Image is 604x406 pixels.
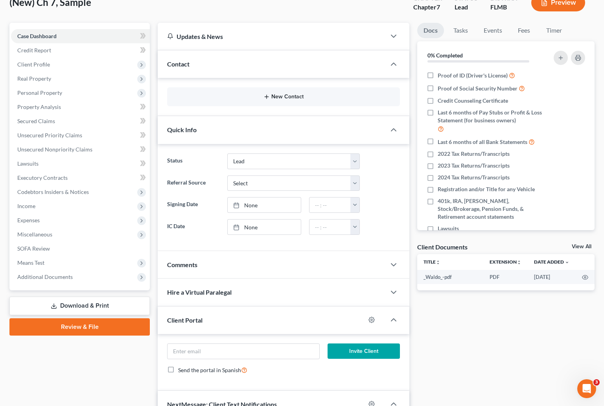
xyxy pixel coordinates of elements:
a: None [228,197,301,212]
span: 7 [436,3,440,11]
a: Download & Print [9,297,150,315]
span: Last 6 months of Pay Stubs or Profit & Loss Statement (for business owners) [438,109,543,124]
span: Send the portal in Spanish [178,367,241,373]
div: Chapter [413,3,442,12]
a: Executory Contracts [11,171,150,185]
td: PDF [483,270,528,284]
span: Unsecured Nonpriority Claims [17,146,92,153]
a: Tasks [447,23,474,38]
a: View All [572,244,591,249]
strong: 0% Completed [427,52,463,59]
span: Proof of Social Security Number [438,85,517,92]
span: Registration and/or Title for any Vehicle [438,185,535,193]
input: -- : -- [309,220,351,234]
a: Case Dashboard [11,29,150,43]
label: IC Date [163,219,223,235]
span: Real Property [17,75,51,82]
span: Last 6 months of all Bank Statements [438,138,527,146]
span: 2023 Tax Returns/Transcripts [438,162,510,170]
span: Proof of ID (Driver's License) [438,72,508,79]
a: Fees [512,23,537,38]
span: Property Analysis [17,103,61,110]
input: -- : -- [309,197,351,212]
i: unfold_more [436,260,440,265]
span: Hire a Virtual Paralegal [167,288,232,296]
span: Contact [167,60,190,68]
span: Comments [167,261,197,268]
a: Lawsuits [11,157,150,171]
label: Status [163,153,223,169]
a: Unsecured Priority Claims [11,128,150,142]
span: 3 [593,379,600,386]
span: 401k, IRA, [PERSON_NAME], Stock/Brokerage, Pension Funds, & Retirement account statements [438,197,543,221]
a: Date Added expand_more [534,259,569,265]
span: Secured Claims [17,118,55,124]
label: Referral Source [163,175,223,191]
span: Expenses [17,217,40,223]
span: Credit Counseling Certificate [438,97,508,105]
span: Executory Contracts [17,174,68,181]
button: New Contact [173,94,394,100]
a: Credit Report [11,43,150,57]
input: Enter email [168,344,319,359]
span: Credit Report [17,47,51,54]
button: Invite Client [328,343,400,359]
div: Client Documents [417,243,468,251]
span: 2022 Tax Returns/Transcripts [438,150,510,158]
span: Client Portal [167,316,203,324]
span: Personal Property [17,89,62,96]
span: Client Profile [17,61,50,68]
span: Miscellaneous [17,231,52,238]
span: SOFA Review [17,245,50,252]
span: Unsecured Priority Claims [17,132,82,138]
label: Signing Date [163,197,223,213]
span: Means Test [17,259,44,266]
span: Lawsuits [438,225,459,233]
span: 2024 Tax Returns/Transcripts [438,173,510,181]
div: Updates & News [167,32,376,41]
span: Case Dashboard [17,33,57,39]
iframe: Intercom live chat [577,379,596,398]
span: Income [17,203,35,209]
td: [DATE] [528,270,576,284]
a: Property Analysis [11,100,150,114]
a: SOFA Review [11,242,150,256]
a: Events [477,23,508,38]
i: unfold_more [517,260,521,265]
span: Codebtors Insiders & Notices [17,188,89,195]
div: FLMB [490,3,519,12]
td: _Waldo_-pdf [417,270,483,284]
i: expand_more [565,260,569,265]
a: Titleunfold_more [424,259,440,265]
a: Unsecured Nonpriority Claims [11,142,150,157]
span: Lawsuits [17,160,39,167]
a: None [228,220,301,234]
a: Secured Claims [11,114,150,128]
span: Quick Info [167,126,197,133]
a: Timer [540,23,568,38]
a: Docs [417,23,444,38]
a: Extensionunfold_more [490,259,521,265]
div: Lead [455,3,478,12]
span: Additional Documents [17,273,73,280]
a: Review & File [9,318,150,336]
